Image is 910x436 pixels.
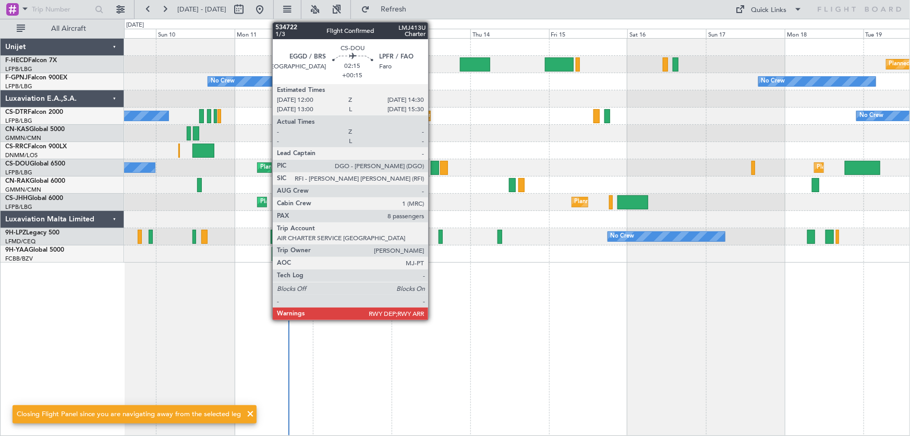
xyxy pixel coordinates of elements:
[5,75,28,81] span: F-GPNJ
[126,21,144,30] div: [DATE]
[5,126,29,133] span: CN-KAS
[5,230,59,236] a: 9H-LPZLegacy 500
[5,178,65,184] a: CN-RAKGlobal 6000
[5,230,26,236] span: 9H-LPZ
[5,247,64,253] a: 9H-YAAGlobal 5000
[235,29,313,38] div: Mon 11
[5,117,32,125] a: LFPB/LBG
[313,29,392,38] div: Tue 12
[5,195,28,202] span: CS-JHH
[392,29,470,38] div: Wed 13
[5,255,33,263] a: FCBB/BZV
[32,2,92,17] input: Trip Number
[5,144,28,150] span: CS-RRC
[627,29,706,38] div: Sat 16
[5,57,28,64] span: F-HECD
[5,195,63,202] a: CS-JHHGlobal 6000
[17,409,241,420] div: Closing Flight Panel since you are navigating away from the selected leg
[549,29,628,38] div: Fri 15
[5,178,30,184] span: CN-RAK
[761,74,785,89] div: No Crew
[5,65,32,73] a: LFPB/LBG
[27,25,110,32] span: All Aircraft
[5,203,32,211] a: LFPB/LBG
[356,1,419,18] button: Refresh
[731,1,808,18] button: Quick Links
[420,108,474,124] div: Planned Maint Sofia
[260,160,424,175] div: Planned Maint [GEOGRAPHIC_DATA] ([GEOGRAPHIC_DATA])
[5,57,57,64] a: F-HECDFalcon 7X
[5,134,41,142] a: GMMN/CMN
[5,83,32,90] a: LFPB/LBG
[5,169,32,176] a: LFPB/LBG
[575,194,739,210] div: Planned Maint [GEOGRAPHIC_DATA] ([GEOGRAPHIC_DATA])
[751,5,787,16] div: Quick Links
[5,151,38,159] a: DNMM/LOS
[156,29,235,38] div: Sun 10
[260,194,424,210] div: Planned Maint [GEOGRAPHIC_DATA] ([GEOGRAPHIC_DATA])
[611,229,635,244] div: No Crew
[11,20,113,37] button: All Aircraft
[859,108,883,124] div: No Crew
[5,238,35,245] a: LFMD/CEQ
[5,126,65,133] a: CN-KASGlobal 5000
[470,29,549,38] div: Thu 14
[5,161,65,167] a: CS-DOUGlobal 6500
[706,29,785,38] div: Sun 17
[5,109,28,115] span: CS-DTR
[5,161,30,167] span: CS-DOU
[5,109,63,115] a: CS-DTRFalcon 2000
[211,74,235,89] div: No Crew
[5,75,67,81] a: F-GPNJFalcon 900EX
[5,247,29,253] span: 9H-YAA
[785,29,864,38] div: Mon 18
[177,5,226,14] span: [DATE] - [DATE]
[372,6,416,13] span: Refresh
[5,186,41,194] a: GMMN/CMN
[5,144,67,150] a: CS-RRCFalcon 900LX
